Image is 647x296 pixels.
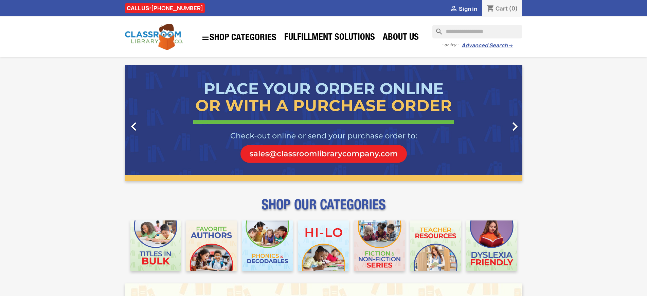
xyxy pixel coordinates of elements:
i:  [506,118,523,135]
span: (0) [509,5,518,12]
img: Classroom Library Company [125,24,183,50]
a: [PHONE_NUMBER] [151,4,203,12]
span: Sign in [459,5,477,13]
a: Previous [125,65,185,181]
img: CLC_HiLo_Mobile.jpg [298,220,349,271]
i: search [432,25,441,33]
span: Cart [496,5,508,12]
span: → [508,42,513,49]
div: CALL US: [125,3,205,13]
span: - or try - [442,42,462,48]
input: Search [432,25,522,38]
i:  [450,5,458,13]
a: Next [463,65,522,181]
img: CLC_Bulk_Mobile.jpg [130,220,181,271]
img: CLC_Phonics_And_Decodables_Mobile.jpg [242,220,293,271]
img: CLC_Favorite_Authors_Mobile.jpg [186,220,237,271]
img: CLC_Dyslexia_Mobile.jpg [466,220,517,271]
a: SHOP CATEGORIES [198,30,280,45]
i:  [201,34,210,42]
a:  Sign in [450,5,477,13]
i: shopping_cart [486,5,495,13]
p: SHOP OUR CATEGORIES [125,203,522,215]
ul: Carousel container [125,65,522,181]
a: About Us [379,31,422,45]
img: CLC_Fiction_Nonfiction_Mobile.jpg [354,220,405,271]
img: CLC_Teacher_Resources_Mobile.jpg [410,220,461,271]
a: Advanced Search→ [462,42,513,49]
i:  [125,118,142,135]
a: Fulfillment Solutions [281,31,378,45]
